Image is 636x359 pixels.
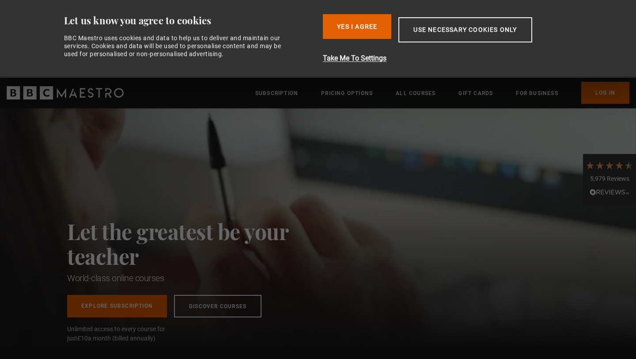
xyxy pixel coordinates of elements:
[255,89,298,98] a: Subscription
[516,89,558,98] a: For business
[64,34,291,58] div: BBC Maestro uses cookies and data to help us to deliver and maintain our services. Cookies and da...
[398,17,532,42] button: Use necessary cookies only
[581,82,629,104] a: Log In
[458,89,493,98] a: Gift Cards
[67,272,328,284] h1: World-class online courses
[174,295,261,317] a: Discover Courses
[7,86,124,99] svg: BBC Maestro
[64,14,316,27] div: Let us know you agree to cookies
[255,82,629,104] nav: Primary
[323,14,391,39] button: Yes I Agree
[323,53,579,64] button: Take Me To Settings
[67,219,328,268] h2: Let the greatest be your teacher
[321,89,373,98] a: Pricing Options
[585,175,634,183] div: 5,979 Reviews
[585,188,634,199] div: Read All Reviews
[583,154,636,205] div: 5,979 ReviewsRead All Reviews
[590,189,629,195] img: REVIEWS.io
[67,295,167,317] a: Explore Subscription
[585,160,634,170] div: 4.7 Stars
[396,89,435,98] a: All Courses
